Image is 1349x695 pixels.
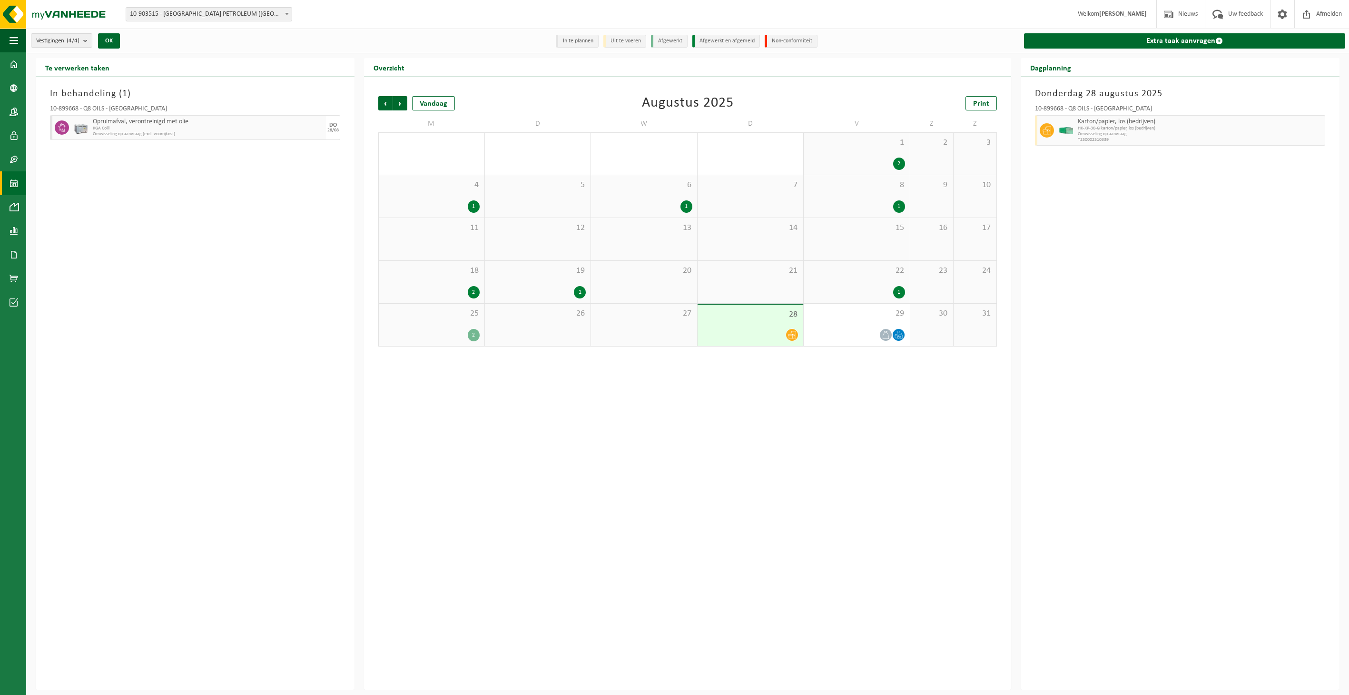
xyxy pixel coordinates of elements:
span: Karton/papier, los (bedrijven) [1078,118,1322,126]
span: 5 [490,180,586,190]
div: Vandaag [412,96,455,110]
div: 10-899668 - Q8 OILS - [GEOGRAPHIC_DATA] [50,106,340,115]
span: T250002510339 [1078,137,1322,143]
div: 2 [893,158,905,170]
div: 28/08 [327,128,339,133]
li: Afgewerkt en afgemeld [692,35,760,48]
span: 29 [808,308,905,319]
span: 17 [958,223,992,233]
button: Vestigingen(4/4) [31,33,92,48]
h2: Te verwerken taken [36,58,119,77]
span: Print [973,100,989,108]
span: 18 [384,266,480,276]
span: Volgende [393,96,407,110]
span: 22 [808,266,905,276]
span: 10 [958,180,992,190]
span: 19 [490,266,586,276]
span: 12 [490,223,586,233]
span: 6 [596,180,692,190]
td: D [485,115,591,132]
h3: In behandeling ( ) [50,87,340,101]
span: 14 [702,223,799,233]
li: Afgewerkt [651,35,688,48]
li: Non-conformiteit [765,35,817,48]
td: Z [954,115,997,132]
a: Print [965,96,997,110]
span: 30 [915,308,948,319]
span: 9 [915,180,948,190]
span: 10-903515 - KUWAIT PETROLEUM (BELGIUM) NV - ANTWERPEN [126,7,292,21]
span: 11 [384,223,480,233]
span: 13 [596,223,692,233]
div: 1 [468,200,480,213]
span: HK-XP-30-G karton/papier, los (bedrijven) [1078,126,1322,131]
span: 10-903515 - KUWAIT PETROLEUM (BELGIUM) NV - ANTWERPEN [126,8,292,21]
img: PB-LB-0680-HPE-GY-11 [74,120,88,135]
span: 26 [490,308,586,319]
span: Opruimafval, verontreinigd met olie [93,118,324,126]
td: Z [910,115,954,132]
span: 23 [915,266,948,276]
div: 1 [680,200,692,213]
div: 1 [893,286,905,298]
a: Extra taak aanvragen [1024,33,1345,49]
div: Augustus 2025 [642,96,734,110]
span: Vestigingen [36,34,79,48]
span: Vorige [378,96,393,110]
span: 20 [596,266,692,276]
span: 1 [122,89,128,99]
span: 24 [958,266,992,276]
div: 2 [468,329,480,341]
div: 10-899668 - Q8 OILS - [GEOGRAPHIC_DATA] [1035,106,1325,115]
span: 16 [915,223,948,233]
h2: Overzicht [364,58,414,77]
li: Uit te voeren [603,35,646,48]
span: 27 [596,308,692,319]
img: HK-XP-30-GN-00 [1059,127,1073,134]
h2: Dagplanning [1021,58,1081,77]
count: (4/4) [67,38,79,44]
h3: Donderdag 28 augustus 2025 [1035,87,1325,101]
span: 7 [702,180,799,190]
td: V [804,115,910,132]
td: D [698,115,804,132]
span: Omwisseling op aanvraag (excl. voorrijkost) [93,131,324,137]
span: 31 [958,308,992,319]
div: 1 [574,286,586,298]
span: 1 [808,138,905,148]
div: 1 [893,200,905,213]
span: 3 [958,138,992,148]
span: 8 [808,180,905,190]
div: 2 [468,286,480,298]
span: KGA Colli [93,126,324,131]
span: 28 [702,309,799,320]
button: OK [98,33,120,49]
span: 25 [384,308,480,319]
td: M [378,115,485,132]
div: DO [329,122,337,128]
span: 15 [808,223,905,233]
span: 2 [915,138,948,148]
span: Omwisseling op aanvraag [1078,131,1322,137]
span: 21 [702,266,799,276]
span: 4 [384,180,480,190]
td: W [591,115,698,132]
strong: [PERSON_NAME] [1099,10,1147,18]
li: In te plannen [556,35,599,48]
